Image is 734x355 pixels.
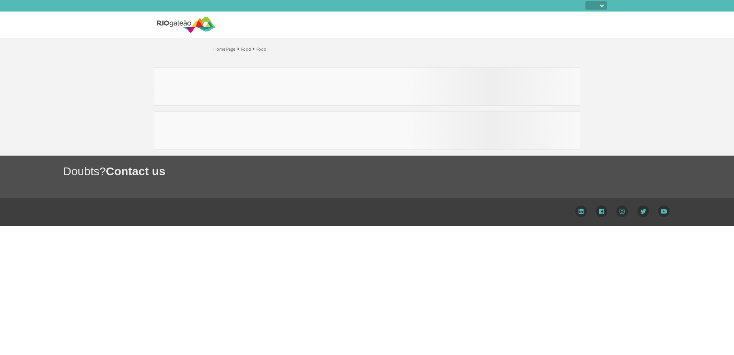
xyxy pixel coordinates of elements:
[596,206,607,217] img: Facebook
[658,206,670,217] img: YouTube
[237,44,240,53] a: >
[213,46,235,52] a: Home Page
[616,206,628,217] img: Instagram
[63,163,734,179] h1: Doubts?
[106,165,165,177] span: Contact us
[252,44,255,53] a: >
[575,206,587,217] img: LinkedIn
[637,206,649,217] img: Twitter
[241,46,251,52] a: Food
[256,46,266,52] a: Food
